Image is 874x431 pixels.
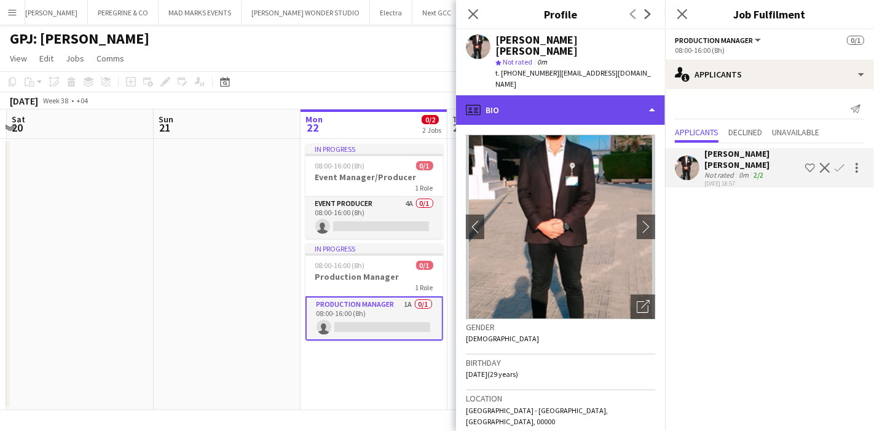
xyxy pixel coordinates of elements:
[452,114,467,125] span: Tue
[772,128,819,136] span: Unavailable
[675,45,864,55] div: 08:00-16:00 (8h)
[495,34,655,57] div: [PERSON_NAME] [PERSON_NAME]
[704,148,800,170] div: [PERSON_NAME] [PERSON_NAME]
[675,128,718,136] span: Applicants
[495,68,559,77] span: t. [PHONE_NUMBER]
[66,53,84,64] span: Jobs
[370,1,412,25] button: Electra
[466,135,655,319] img: Crew avatar or photo
[12,114,25,125] span: Sat
[503,57,532,66] span: Not rated
[466,370,518,379] span: [DATE] (29 years)
[675,36,753,45] span: Production Manager
[305,114,323,125] span: Mon
[675,36,763,45] button: Production Manager
[456,95,665,125] div: Bio
[416,161,433,170] span: 0/1
[412,1,462,25] button: Next GCC
[631,295,655,319] div: Open photos pop-in
[315,161,365,170] span: 08:00-16:00 (8h)
[422,115,439,124] span: 0/2
[10,95,38,107] div: [DATE]
[665,6,874,22] h3: Job Fulfilment
[305,243,443,341] app-job-card: In progress08:00-16:00 (8h)0/1Production Manager1 RoleProduction Manager1A0/108:00-16:00 (8h)
[305,144,443,154] div: In progress
[305,243,443,253] div: In progress
[315,261,365,270] span: 08:00-16:00 (8h)
[704,180,800,188] div: [DATE] 18:57
[535,57,549,66] span: 0m
[495,68,651,89] span: | [EMAIL_ADDRESS][DOMAIN_NAME]
[242,1,370,25] button: [PERSON_NAME] WONDER STUDIO
[416,261,433,270] span: 0/1
[10,53,27,64] span: View
[466,406,608,426] span: [GEOGRAPHIC_DATA] - [GEOGRAPHIC_DATA], [GEOGRAPHIC_DATA], 00000
[15,1,88,25] button: [PERSON_NAME]
[159,114,173,125] span: Sun
[466,334,539,343] span: [DEMOGRAPHIC_DATA]
[10,121,25,135] span: 20
[466,322,655,333] h3: Gender
[34,50,58,66] a: Edit
[88,1,159,25] button: PEREGRINE & CO
[96,53,124,64] span: Comms
[92,50,129,66] a: Comms
[304,121,323,135] span: 22
[728,128,762,136] span: Declined
[5,50,32,66] a: View
[10,30,149,48] h1: GPJ: [PERSON_NAME]
[466,393,655,404] h3: Location
[415,183,433,192] span: 1 Role
[415,283,433,292] span: 1 Role
[754,170,763,180] app-skills-label: 2/2
[305,144,443,239] app-job-card: In progress08:00-16:00 (8h)0/1Event Manager/Producer1 RoleEvent Producer4A0/108:00-16:00 (8h)
[39,53,53,64] span: Edit
[305,271,443,282] h3: Production Manager
[61,50,89,66] a: Jobs
[847,36,864,45] span: 0/1
[159,1,242,25] button: MAD MARKS EVENTS
[451,121,467,135] span: 23
[704,170,736,180] div: Not rated
[665,60,874,89] div: Applicants
[305,296,443,341] app-card-role: Production Manager1A0/108:00-16:00 (8h)
[466,357,655,368] h3: Birthday
[422,125,441,135] div: 2 Jobs
[305,172,443,183] h3: Event Manager/Producer
[736,170,751,180] div: 0m
[41,96,71,105] span: Week 38
[305,197,443,239] app-card-role: Event Producer4A0/108:00-16:00 (8h)
[157,121,173,135] span: 21
[456,6,665,22] h3: Profile
[76,96,88,105] div: +04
